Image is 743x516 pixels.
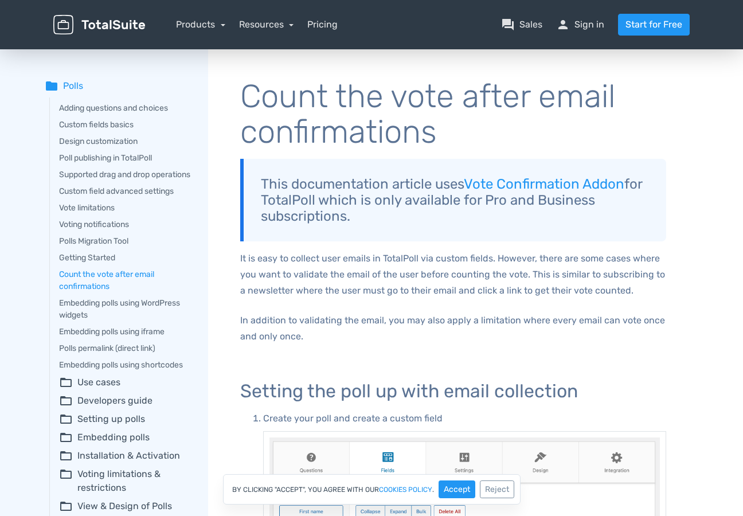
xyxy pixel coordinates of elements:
summary: folder_openEmbedding polls [59,431,192,444]
h1: Count the vote after email confirmations [240,79,666,150]
a: Polls permalink (direct link) [59,342,192,354]
span: folder [45,79,58,93]
img: TotalSuite for WordPress [53,15,145,35]
a: Polls Migration Tool [59,235,192,247]
summary: folder_openDevelopers guide [59,394,192,408]
a: Pricing [307,18,338,32]
summary: folderPolls [45,79,192,93]
a: Embedding polls using iframe [59,326,192,338]
span: question_answer [501,18,515,32]
span: folder_open [59,449,73,463]
summary: folder_openVoting limitations & restrictions [59,467,192,495]
a: Products [176,19,225,30]
a: Count the vote after email confirmations [59,268,192,292]
span: folder_open [59,467,73,495]
summary: folder_openInstallation & Activation [59,449,192,463]
p: It is easy to collect user emails in TotalPoll via custom fields. However, there are some cases w... [240,251,666,299]
summary: folder_openUse cases [59,376,192,389]
p: This documentation article uses for TotalPoll which is only available for Pro and Business subscr... [261,176,649,224]
a: Design customization [59,135,192,147]
a: Getting Started [59,252,192,264]
a: question_answerSales [501,18,542,32]
button: Accept [439,480,475,498]
span: person [556,18,570,32]
summary: folder_openSetting up polls [59,412,192,426]
a: Resources [239,19,294,30]
span: folder_open [59,376,73,389]
span: folder_open [59,499,73,513]
summary: folder_openView & Design of Polls [59,499,192,513]
p: Create your poll and create a custom field [263,411,666,427]
a: Adding questions and choices [59,102,192,114]
a: Embedding polls using WordPress widgets [59,297,192,321]
a: Poll publishing in TotalPoll [59,152,192,164]
a: Vote limitations [59,202,192,214]
p: In addition to validating the email, you may also apply a limitation where every email can vote o... [240,312,666,345]
a: Start for Free [618,14,690,36]
a: Vote Confirmation Addon [464,176,624,192]
span: folder_open [59,394,73,408]
h2: Setting the poll up with email collection [240,381,666,401]
span: folder_open [59,431,73,444]
div: By clicking "Accept", you agree with our . [223,474,521,505]
a: Supported drag and drop operations [59,169,192,181]
a: personSign in [556,18,604,32]
a: Voting notifications [59,218,192,230]
a: Embedding polls using shortcodes [59,359,192,371]
a: Custom fields basics [59,119,192,131]
button: Reject [480,480,514,498]
a: Custom field advanced settings [59,185,192,197]
span: folder_open [59,412,73,426]
a: cookies policy [379,486,432,493]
